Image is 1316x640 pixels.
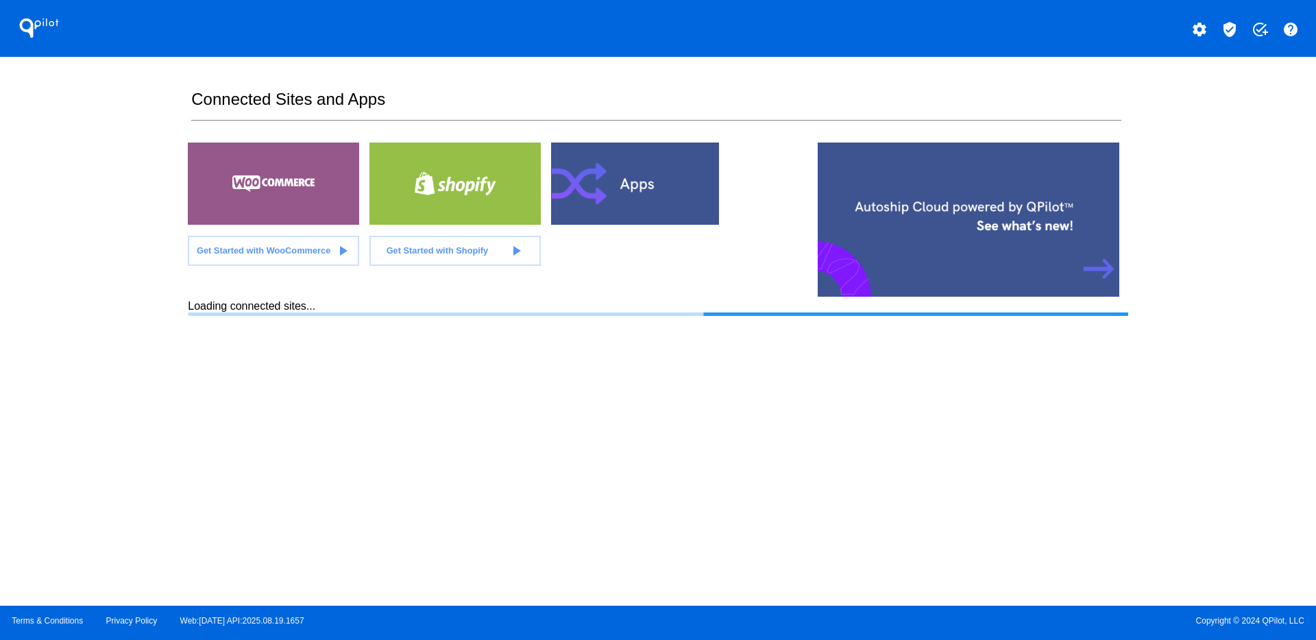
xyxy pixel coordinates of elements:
a: Privacy Policy [106,616,158,626]
mat-icon: play_arrow [508,243,524,259]
span: Get Started with Shopify [387,245,489,256]
a: Get Started with Shopify [369,236,541,266]
h1: QPilot [12,14,66,42]
a: Terms & Conditions [12,616,83,626]
mat-icon: play_arrow [334,243,351,259]
a: Get Started with WooCommerce [188,236,359,266]
mat-icon: settings [1191,21,1208,38]
span: Get Started with WooCommerce [197,245,330,256]
span: Copyright © 2024 QPilot, LLC [670,616,1304,626]
div: Loading connected sites... [188,300,1128,316]
mat-icon: verified_user [1221,21,1238,38]
a: Web:[DATE] API:2025.08.19.1657 [180,616,304,626]
mat-icon: help [1282,21,1299,38]
h2: Connected Sites and Apps [191,90,1121,121]
mat-icon: add_task [1252,21,1268,38]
